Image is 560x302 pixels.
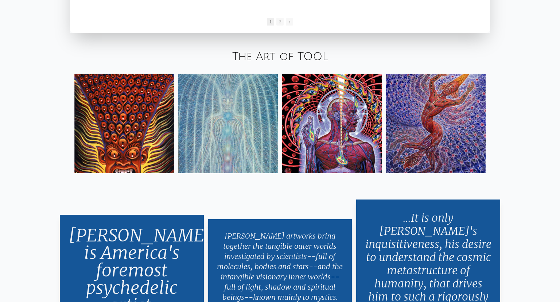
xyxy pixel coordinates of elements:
span: 2 [276,18,284,26]
a: The Art of TOOL [232,51,328,63]
span: 1 [267,18,274,26]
